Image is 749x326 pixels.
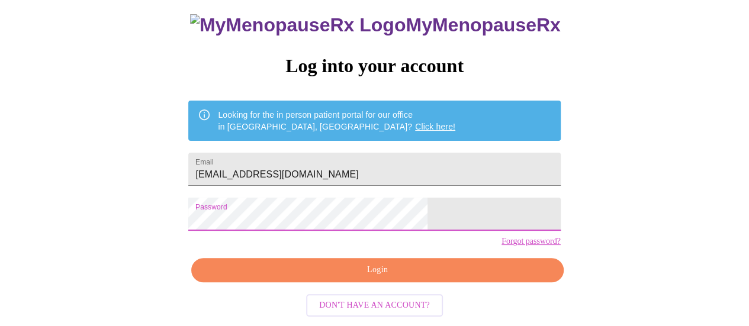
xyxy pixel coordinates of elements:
[502,237,561,246] a: Forgot password?
[415,122,455,131] a: Click here!
[191,258,563,282] button: Login
[190,14,561,36] h3: MyMenopauseRx
[205,263,549,277] span: Login
[190,14,406,36] img: MyMenopauseRx Logo
[188,55,560,77] h3: Log into your account
[218,104,455,137] div: Looking for the in person patient portal for our office in [GEOGRAPHIC_DATA], [GEOGRAPHIC_DATA]?
[319,298,430,313] span: Don't have an account?
[303,299,446,309] a: Don't have an account?
[306,294,443,317] button: Don't have an account?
